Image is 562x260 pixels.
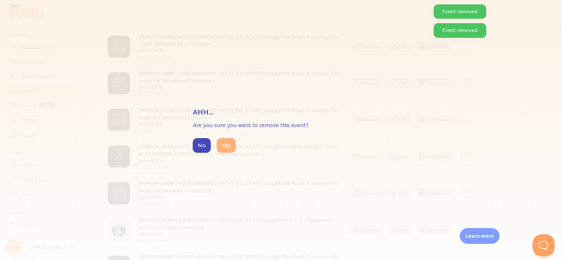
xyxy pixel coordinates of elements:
[193,121,369,129] p: Are you sure you want to remove this event?
[193,107,369,117] h3: Ahh...
[466,232,494,239] p: Learn more
[434,4,486,19] div: Event removed
[434,23,486,37] div: Event removed
[460,228,499,244] div: Learn more
[193,138,211,153] button: No
[217,138,236,153] button: Yes
[533,234,555,256] iframe: Help Scout Beacon - Open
